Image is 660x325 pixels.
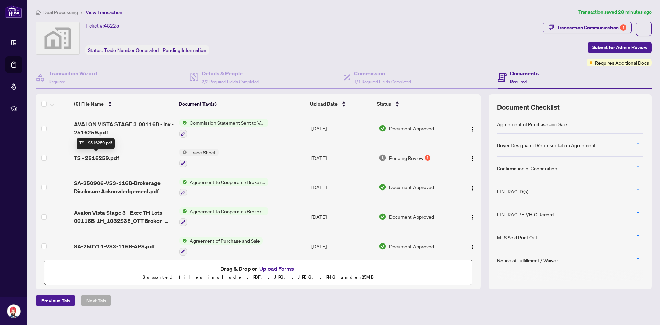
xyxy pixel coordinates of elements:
[467,182,478,193] button: Logo
[641,26,646,31] span: ellipsis
[595,59,649,66] span: Requires Additional Docs
[179,207,187,215] img: Status Icon
[467,211,478,222] button: Logo
[620,24,626,31] div: 1
[81,8,83,16] li: /
[497,234,537,241] div: MLS Sold Print Out
[74,100,104,108] span: (6) File Name
[36,22,79,54] img: svg%3e
[43,9,78,15] span: Deal Processing
[187,149,219,156] span: Trade Sheet
[497,102,560,112] span: Document Checklist
[389,183,434,191] span: Document Approved
[632,301,653,322] button: Open asap
[588,42,652,53] button: Submit for Admin Review
[467,152,478,163] button: Logo
[379,154,386,162] img: Document Status
[425,155,430,161] div: 1
[74,242,155,250] span: SA-250714-VS3-116B-APS.pdf
[74,208,174,225] span: Avalon Vista Stage 3 - Exec TH Lots-00116B-1H_1032S3E_OTT Broker - Confirmation of Sale-[PERSON_N...
[36,295,75,306] button: Previous Tab
[377,100,391,108] span: Status
[187,237,263,245] span: Agreement of Purchase and Sale
[470,215,475,220] img: Logo
[467,241,478,252] button: Logo
[5,5,22,18] img: logo
[85,30,87,38] span: -
[389,213,434,220] span: Document Approved
[7,305,20,318] img: Profile Icon
[497,120,567,128] div: Agreement of Purchase and Sale
[176,94,307,113] th: Document Tag(s)
[187,207,268,215] span: Agreement to Cooperate /Broker Referral
[74,179,174,195] span: SA-250906-VS3-116B-Brokerage Disclosure Acknowledgement.pdf
[497,141,596,149] div: Buyer Designated Representation Agreement
[179,119,268,138] button: Status IconCommission Statement Sent to Vendor
[497,187,528,195] div: FINTRAC ID(s)
[179,207,268,226] button: Status IconAgreement to Cooperate /Broker Referral
[354,69,411,77] h4: Commission
[309,231,376,261] td: [DATE]
[510,79,527,84] span: Required
[578,8,652,16] article: Transaction saved 28 minutes ago
[179,237,187,245] img: Status Icon
[74,154,119,162] span: TS - 2516259.pdf
[497,257,558,264] div: Notice of Fulfillment / Waiver
[36,10,41,15] span: home
[179,237,263,256] button: Status IconAgreement of Purchase and Sale
[71,94,176,113] th: (6) File Name
[389,154,423,162] span: Pending Review
[179,149,219,167] button: Status IconTrade Sheet
[74,120,174,137] span: AVALON VISTA STAGE 3 00116B - Inv - 2516259.pdf
[309,143,376,173] td: [DATE]
[85,22,119,30] div: Ticket #:
[470,156,475,161] img: Logo
[49,69,97,77] h4: Transaction Wizard
[104,23,119,29] span: 48225
[179,178,268,197] button: Status IconAgreement to Cooperate /Broker Referral
[470,244,475,250] img: Logo
[354,79,411,84] span: 1/1 Required Fields Completed
[104,47,206,53] span: Trade Number Generated - Pending Information
[179,178,187,186] img: Status Icon
[497,164,557,172] div: Confirmation of Cooperation
[379,242,386,250] img: Document Status
[202,69,259,77] h4: Details & People
[557,22,626,33] div: Transaction Communication
[179,119,187,127] img: Status Icon
[179,149,187,156] img: Status Icon
[374,94,455,113] th: Status
[48,273,468,281] p: Supported files include .PDF, .JPG, .JPEG, .PNG under 25 MB
[309,202,376,231] td: [DATE]
[309,173,376,202] td: [DATE]
[85,45,209,55] div: Status:
[202,79,259,84] span: 2/3 Required Fields Completed
[379,124,386,132] img: Document Status
[187,178,268,186] span: Agreement to Cooperate /Broker Referral
[497,210,554,218] div: FINTRAC PEP/HIO Record
[379,183,386,191] img: Document Status
[309,113,376,143] td: [DATE]
[592,42,647,53] span: Submit for Admin Review
[543,22,632,33] button: Transaction Communication1
[510,69,539,77] h4: Documents
[44,260,472,285] span: Drag & Drop orUpload FormsSupported files include .PDF, .JPG, .JPEG, .PNG under25MB
[41,295,70,306] span: Previous Tab
[310,100,338,108] span: Upload Date
[81,295,111,306] button: Next Tab
[470,185,475,191] img: Logo
[307,94,374,113] th: Upload Date
[389,242,434,250] span: Document Approved
[86,9,122,15] span: View Transaction
[257,264,296,273] button: Upload Forms
[379,213,386,220] img: Document Status
[49,79,65,84] span: Required
[187,119,268,127] span: Commission Statement Sent to Vendor
[467,123,478,134] button: Logo
[389,124,434,132] span: Document Approved
[77,138,115,149] div: TS - 2516259.pdf
[220,264,296,273] span: Drag & Drop or
[470,127,475,132] img: Logo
